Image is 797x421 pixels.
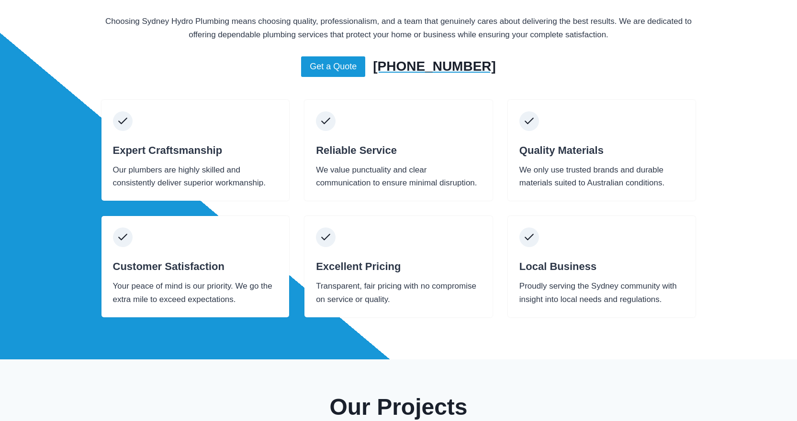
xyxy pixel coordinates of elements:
[310,60,357,74] span: Get a Quote
[519,280,685,305] p: Proudly serving the Sydney community with insight into local needs and regulations.
[316,280,481,305] p: Transparent, fair pricing with no compromise on service or quality.
[316,259,481,274] h4: Excellent Pricing
[301,56,365,77] a: Get a Quote
[519,142,685,158] h4: Quality Materials
[316,163,481,189] p: We value punctuality and clear communication to ensure minimal disruption.
[101,15,696,41] p: Choosing Sydney Hydro Plumbing means choosing quality, professionalism, and a team that genuinely...
[373,56,496,76] a: [PHONE_NUMBER]
[113,280,278,305] p: Your peace of mind is our priority. We go the extra mile to exceed expectations.
[519,259,685,274] h4: Local Business
[113,163,278,189] p: Our plumbers are highly skilled and consistently deliver superior workmanship.
[519,163,685,189] p: We only use trusted brands and durable materials suited to Australian conditions.
[113,142,278,158] h4: Expert Craftsmanship
[316,142,481,158] h4: Reliable Service
[113,259,278,274] h4: Customer Satisfaction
